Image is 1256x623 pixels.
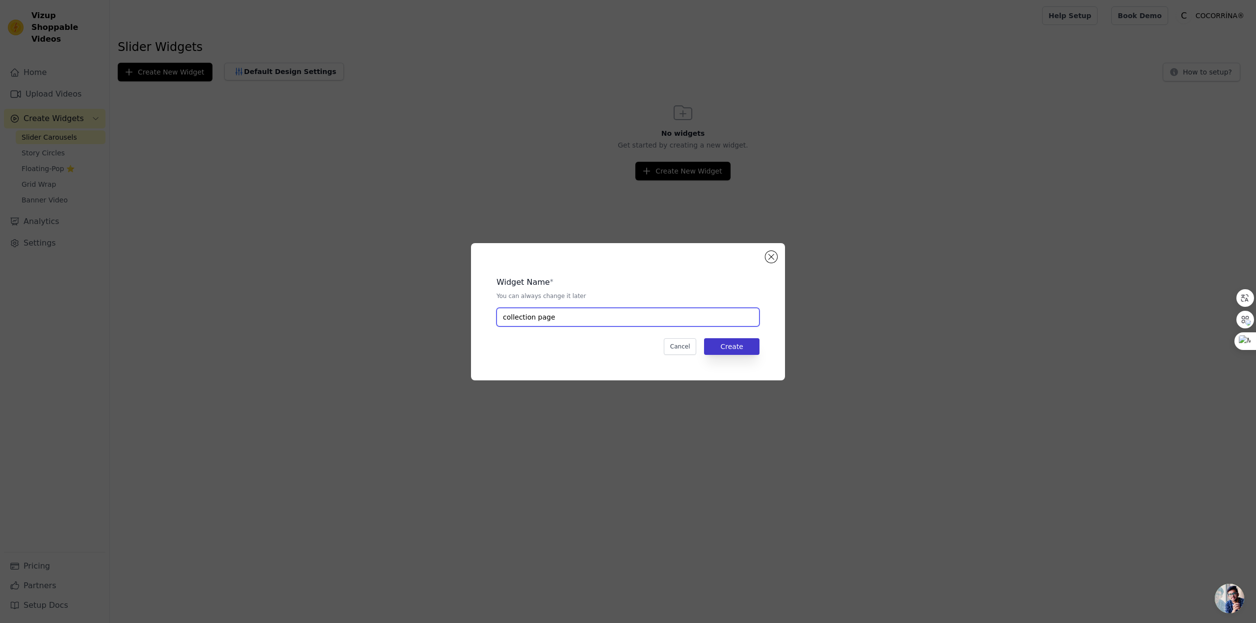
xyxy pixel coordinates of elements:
p: You can always change it later [497,292,759,300]
button: Cancel [664,338,697,355]
button: Close modal [765,251,777,263]
button: Create [704,338,759,355]
legend: Widget Name [497,276,550,288]
a: Open chat [1215,584,1244,613]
